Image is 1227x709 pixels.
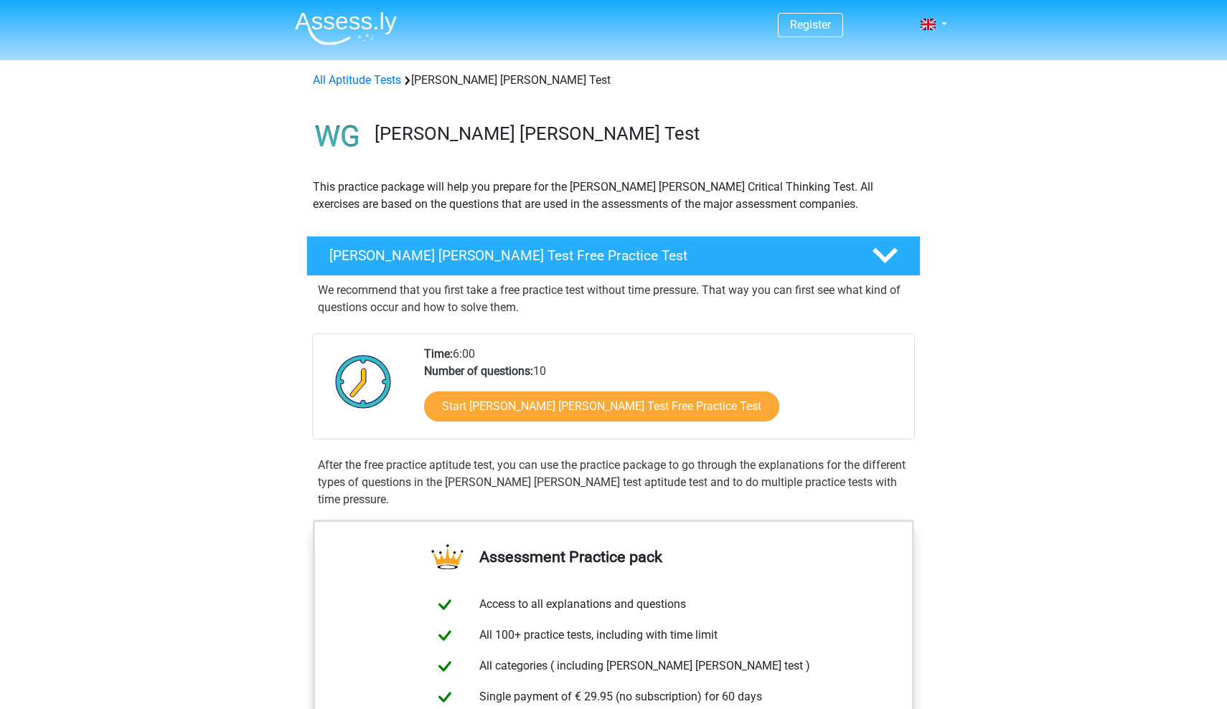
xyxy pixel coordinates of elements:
img: watson glaser test [307,106,368,167]
h3: [PERSON_NAME] [PERSON_NAME] Test [375,123,909,145]
img: Assessly [295,11,397,45]
a: [PERSON_NAME] [PERSON_NAME] Test Free Practice Test [301,236,926,276]
div: After the free practice aptitude test, you can use the practice package to go through the explana... [312,457,915,508]
b: Time: [424,347,453,361]
a: Register [790,18,831,32]
img: Clock [327,346,400,417]
p: This practice package will help you prepare for the [PERSON_NAME] [PERSON_NAME] Critical Thinking... [313,179,914,213]
a: Start [PERSON_NAME] [PERSON_NAME] Test Free Practice Test [424,391,779,422]
h4: [PERSON_NAME] [PERSON_NAME] Test Free Practice Test [329,247,849,264]
div: 6:00 10 [413,346,913,439]
b: Number of questions: [424,364,533,378]
a: All Aptitude Tests [313,73,401,87]
div: [PERSON_NAME] [PERSON_NAME] Test [307,72,920,89]
p: We recommend that you first take a free practice test without time pressure. That way you can fir... [318,282,909,316]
